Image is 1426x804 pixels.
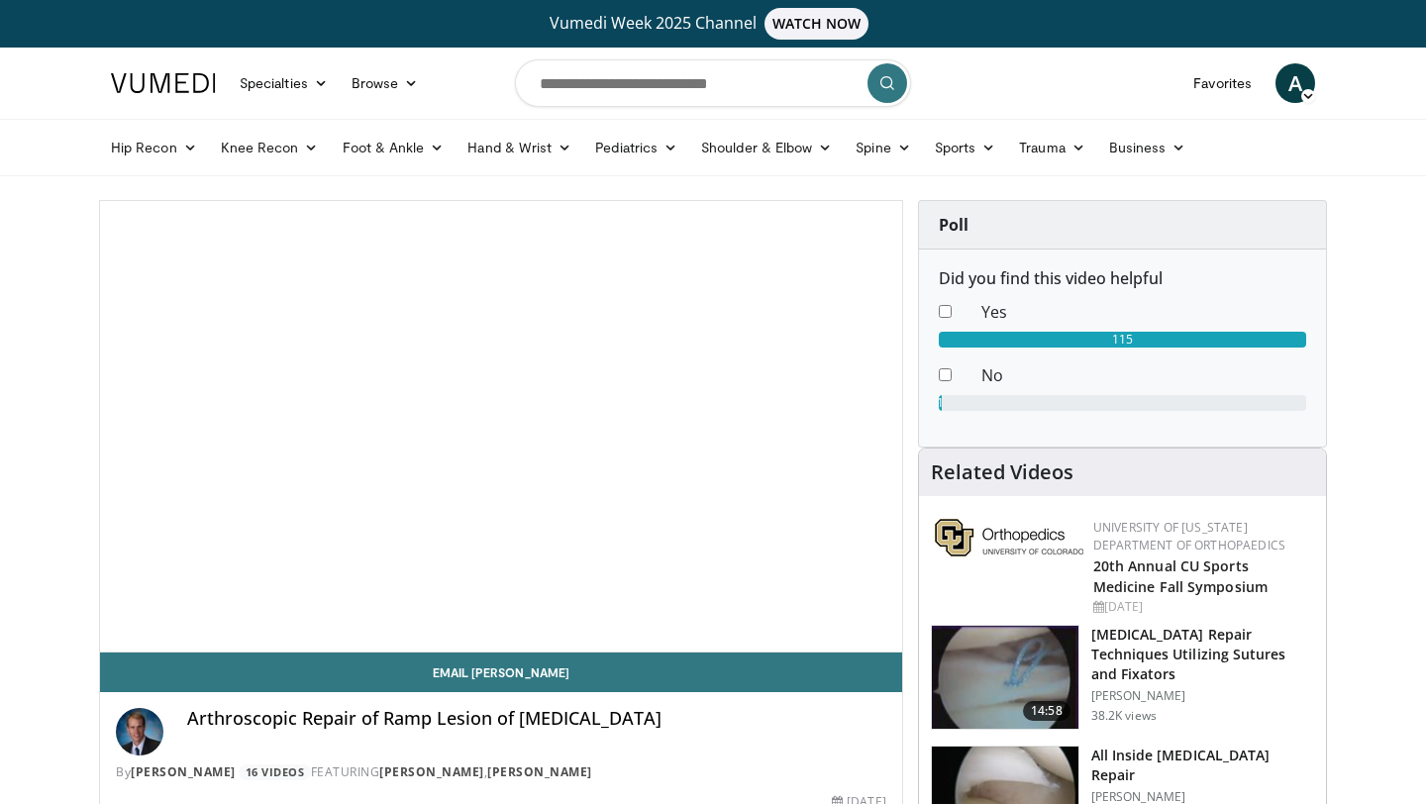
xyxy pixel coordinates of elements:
h4: Arthroscopic Repair of Ramp Lesion of [MEDICAL_DATA] [187,708,886,730]
h3: All Inside [MEDICAL_DATA] Repair [1091,746,1314,785]
a: Hip Recon [99,128,209,167]
a: Vumedi Week 2025 ChannelWATCH NOW [114,8,1312,40]
a: [PERSON_NAME] [487,763,592,780]
a: Business [1097,128,1198,167]
span: 14:58 [1023,701,1070,721]
strong: Poll [939,214,968,236]
div: 115 [939,332,1306,348]
a: Foot & Ankle [331,128,457,167]
a: Trauma [1007,128,1097,167]
a: Favorites [1181,63,1264,103]
input: Search topics, interventions [515,59,911,107]
img: Avatar [116,708,163,755]
a: 14:58 [MEDICAL_DATA] Repair Techniques Utilizing Sutures and Fixators [PERSON_NAME] 38.2K views [931,625,1314,730]
div: 1 [939,395,942,411]
a: Email [PERSON_NAME] [100,653,902,692]
a: Sports [923,128,1008,167]
h3: [MEDICAL_DATA] Repair Techniques Utilizing Sutures and Fixators [1091,625,1314,684]
div: [DATE] [1093,598,1310,616]
a: Hand & Wrist [456,128,583,167]
a: University of [US_STATE] Department of Orthopaedics [1093,519,1285,553]
a: [PERSON_NAME] [379,763,484,780]
p: [PERSON_NAME] [1091,688,1314,704]
h4: Related Videos [931,460,1073,484]
dd: Yes [967,300,1321,324]
p: 38.2K views [1091,708,1157,724]
h6: Did you find this video helpful [939,269,1306,288]
a: Knee Recon [209,128,331,167]
a: Pediatrics [583,128,689,167]
img: VuMedi Logo [111,73,216,93]
dd: No [967,363,1321,387]
a: 20th Annual CU Sports Medicine Fall Symposium [1093,556,1268,596]
a: Spine [844,128,922,167]
a: A [1275,63,1315,103]
a: 16 Videos [239,764,311,781]
a: Shoulder & Elbow [689,128,844,167]
a: Specialties [228,63,340,103]
video-js: Video Player [100,201,902,653]
img: 355603a8-37da-49b6-856f-e00d7e9307d3.png.150x105_q85_autocrop_double_scale_upscale_version-0.2.png [935,519,1083,556]
a: Browse [340,63,431,103]
span: WATCH NOW [764,8,869,40]
div: By FEATURING , [116,763,886,781]
img: kurz_3.png.150x105_q85_crop-smart_upscale.jpg [932,626,1078,729]
a: [PERSON_NAME] [131,763,236,780]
